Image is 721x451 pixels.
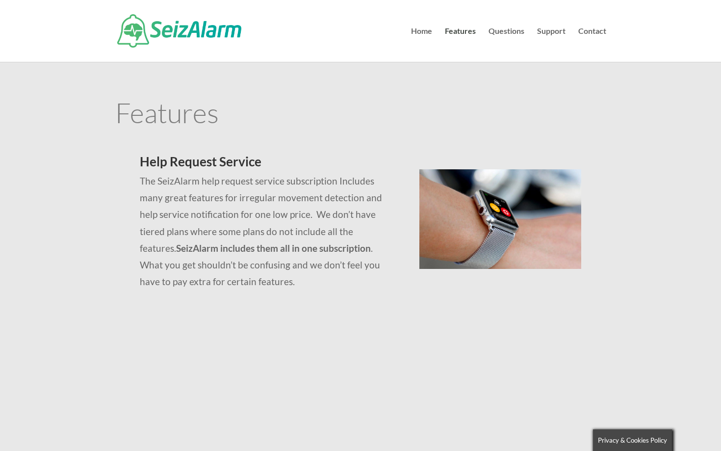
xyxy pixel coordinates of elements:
h1: Features [115,99,606,131]
h3: Time-Delayed Help Request [388,382,592,392]
strong: SeizAlarm includes them all in one subscription [176,242,371,254]
h3: Unlimited Help Requests [388,434,592,444]
img: SeizAlarm [117,14,241,48]
a: Contact [578,27,606,62]
span: Privacy & Cookies Policy [598,436,667,444]
a: Support [537,27,566,62]
iframe: Help widget launcher [634,413,710,440]
a: Home [411,27,432,62]
a: Features [445,27,476,62]
h2: Help Request Service [140,155,395,173]
p: The SeizAlarm help request service subscription Includes many great features for irregular moveme... [140,173,395,290]
h3: Unlimited Emergency Contacts [129,434,334,444]
a: Questions [489,27,524,62]
h3: Abnormal Motion Detection [129,329,334,340]
h3: Manual Help Request [129,382,334,392]
img: seizalarm-on-wrist [419,169,582,269]
h3: Heart Rate Detection [388,329,592,340]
